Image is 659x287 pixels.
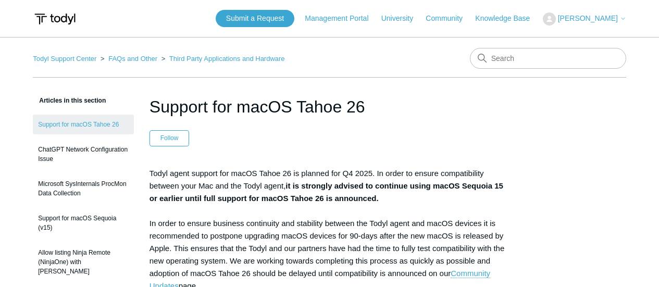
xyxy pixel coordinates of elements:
a: ChatGPT Network Configuration Issue [33,140,134,169]
span: [PERSON_NAME] [558,14,618,22]
a: Third Party Applications and Hardware [169,55,285,63]
a: Knowledge Base [475,13,540,24]
button: Follow Article [150,130,190,146]
a: Submit a Request [216,10,294,27]
img: Todyl Support Center Help Center home page [33,9,77,29]
li: Todyl Support Center [33,55,98,63]
h1: Support for macOS Tahoe 26 [150,94,509,119]
li: FAQs and Other [98,55,159,63]
a: Todyl Support Center [33,55,96,63]
strong: it is strongly advised to continue using macOS Sequoia 15 or earlier until full support for macOS... [150,181,503,203]
li: Third Party Applications and Hardware [159,55,285,63]
a: FAQs and Other [108,55,157,63]
a: Microsoft SysInternals ProcMon Data Collection [33,174,134,203]
a: Support for macOS Sequoia (v15) [33,208,134,238]
a: University [381,13,424,24]
a: Allow listing Ninja Remote (NinjaOne) with [PERSON_NAME] [33,243,134,281]
span: Articles in this section [33,97,106,104]
button: [PERSON_NAME] [543,13,626,26]
a: Community [426,13,473,24]
input: Search [470,48,626,69]
a: Support for macOS Tahoe 26 [33,115,134,134]
a: Management Portal [305,13,379,24]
